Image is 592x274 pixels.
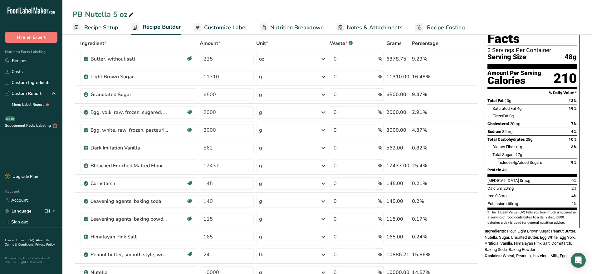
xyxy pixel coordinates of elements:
div: 0.24% [412,233,449,241]
span: 28g [526,137,532,142]
div: g [259,144,262,152]
div: 2000.00 [386,109,409,116]
section: % Daily Value * [487,89,577,97]
a: Customize Label [193,21,247,35]
div: EN [44,208,57,215]
h1: Nutrition Facts [487,17,577,46]
a: Terms & Conditions . [5,242,35,247]
div: 11310.00 [386,73,409,81]
div: 6378.75 [386,55,409,63]
div: 0.2% [412,198,449,205]
span: 9% [571,160,577,165]
span: Ingredients: [485,229,506,233]
span: Protein [487,168,501,172]
div: g [259,126,262,134]
span: 4g [502,168,506,172]
span: Percentage [412,40,438,47]
a: About Us . [5,238,50,247]
a: Recipe Costing [415,21,465,35]
span: Contains: [485,253,502,258]
div: 9.47% [412,91,449,98]
a: Language [5,206,32,217]
div: Cornstarch [91,180,169,187]
div: Leavening agents, baking soda [91,198,169,205]
div: Egg, white, raw, frozen, pasteurized [91,126,169,134]
span: 20mg [503,186,514,191]
div: g [259,73,262,81]
div: 0.82% [412,144,449,152]
span: 4g [513,160,517,165]
span: Ingredient [80,40,106,47]
div: 4.37% [412,126,449,134]
div: 0.17% [412,215,449,223]
span: 3% [571,144,577,149]
span: Grams [386,40,402,47]
div: Upgrade Plan [5,174,38,180]
span: Serving Size [487,53,526,61]
div: g [259,180,262,187]
a: Recipe Setup [72,21,118,35]
span: Calcium [487,186,502,191]
div: Open Intercom Messenger [571,253,586,268]
div: Leavening agents, baking powder, double-acting, straight phosphate [91,215,169,223]
span: 0% [571,178,577,183]
span: Wheat, Peanuts, Hazelnut, Milk, Eggs [503,253,569,258]
div: g [259,233,262,241]
span: Fat [492,114,508,118]
span: 4% [571,193,577,198]
div: Waste [330,40,353,47]
a: FAQ . [28,238,36,242]
div: Himalayan Pink Salt [91,233,169,241]
a: Recipe Builder [131,20,181,35]
div: PB Nutella 5 oz [72,9,135,20]
span: Amount [200,40,220,47]
span: Recipe Builder [143,23,181,31]
span: 2% [571,201,577,206]
span: Potassium [487,201,507,206]
span: Flour, Light Brown Sugar, Peanut Butter, Nutella, Sugar, Unsalted Butter, Egg White, Egg Yolk, Ar... [485,229,576,252]
span: Customize Label [204,23,247,32]
div: 145.00 [386,180,409,187]
span: Notes & Attachments [347,23,403,32]
a: Nutrition Breakdown [260,21,324,35]
span: 85mg [502,129,512,134]
span: <1g [516,144,522,149]
span: 10g [505,98,511,103]
div: 17437.00 [386,162,409,169]
span: 48g [565,53,577,61]
div: g [259,109,262,116]
div: Peanut butter, smooth style, without salt [91,251,169,258]
div: 15.86% [412,251,449,258]
span: 0mcg [520,178,530,183]
span: Nutrition Breakdown [270,23,324,32]
span: Includes Added Sugars [497,160,542,165]
span: Total Fat [487,98,504,103]
span: 0.8mg [495,193,506,198]
span: 13% [569,98,577,103]
div: Egg, yolk, raw, frozen, sugared, pasteurized [91,109,169,116]
span: 2% [571,186,577,191]
div: g [259,215,262,223]
div: Powered By FoodLabelMaker © 2025 All Rights Reserved [5,257,57,264]
span: Recipe Costing [427,23,465,32]
div: Granulated Sugar [91,91,169,98]
div: 3 Servings Per Container [487,47,577,53]
span: 4g [517,106,521,111]
div: 6500.00 [386,91,409,98]
span: Dietary Fiber [492,144,515,149]
span: 17g [516,152,522,157]
span: [MEDICAL_DATA] [487,178,519,183]
button: Hire an Expert [5,32,57,43]
span: Total Sugars [492,152,515,157]
div: 165.00 [386,233,409,241]
span: 19% [569,106,577,111]
span: 0g [509,114,514,118]
span: 20mg [510,121,520,126]
div: Amount Per Serving [487,70,541,76]
div: g [259,198,262,205]
div: 9.29% [412,55,449,63]
div: oz [259,55,264,63]
span: 10% [569,137,577,142]
div: 210 [553,70,577,87]
a: Notes & Attachments [336,21,403,35]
